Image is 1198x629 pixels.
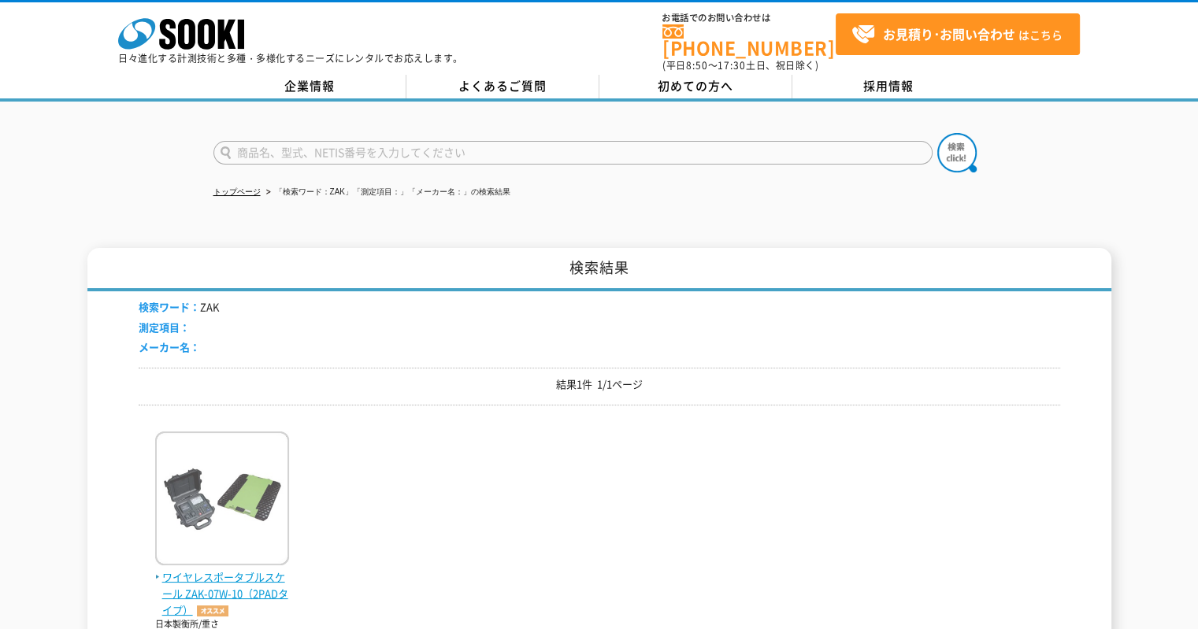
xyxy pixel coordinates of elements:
[87,248,1111,291] h1: 検索結果
[139,339,200,354] span: メーカー名：
[155,553,289,618] a: ワイヤレスポータブルスケール ZAK-07W-10（2PADタイプ）オススメ
[658,77,733,94] span: 初めての方へ
[139,299,219,316] li: ZAK
[686,58,708,72] span: 8:50
[139,299,200,314] span: 検索ワード：
[118,54,463,63] p: 日々進化する計測技術と多種・多様化するニーズにレンタルでお応えします。
[883,24,1015,43] strong: お見積り･お問い合わせ
[213,75,406,98] a: 企業情報
[139,376,1060,393] p: 結果1件 1/1ページ
[937,133,977,172] img: btn_search.png
[836,13,1080,55] a: お見積り･お問い合わせはこちら
[213,187,261,196] a: トップページ
[718,58,746,72] span: 17:30
[851,23,1063,46] span: はこちら
[155,431,289,569] img: ZAK-07W-10（2PADタイプ）
[662,24,836,57] a: [PHONE_NUMBER]
[155,569,289,618] span: ワイヤレスポータブルスケール ZAK-07W-10（2PADタイプ）
[263,184,510,201] li: 「検索ワード：ZAK」「測定項目：」「メーカー名：」の検索結果
[662,58,818,72] span: (平日 ～ 土日、祝日除く)
[406,75,599,98] a: よくあるご質問
[792,75,985,98] a: 採用情報
[193,605,232,616] img: オススメ
[599,75,792,98] a: 初めての方へ
[662,13,836,23] span: お電話でのお問い合わせは
[139,320,190,335] span: 測定項目：
[213,141,933,165] input: 商品名、型式、NETIS番号を入力してください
